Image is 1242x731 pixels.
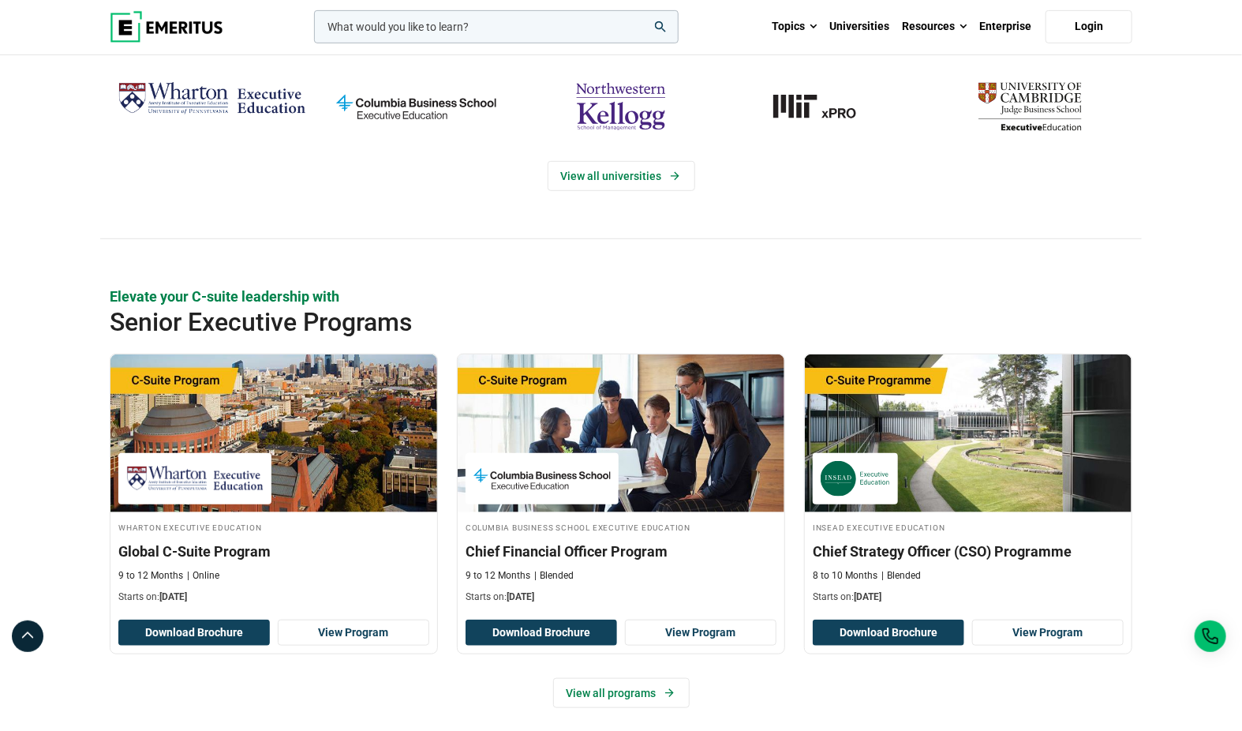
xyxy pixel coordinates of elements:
span: [DATE] [507,591,534,602]
img: MIT xPRO [731,76,920,137]
p: 8 to 10 Months [813,569,877,583]
img: northwestern-kellogg [526,76,715,137]
p: 9 to 12 Months [118,569,183,583]
p: Starts on: [813,590,1124,604]
p: Blended [534,569,574,583]
span: [DATE] [854,591,881,602]
h4: Columbia Business School Executive Education [466,520,776,534]
a: View Program [278,620,429,647]
img: INSEAD Executive Education [821,461,890,497]
h3: Global C-Suite Program [118,542,429,561]
button: Download Brochure [813,620,964,647]
p: Elevate your C-suite leadership with [110,287,1132,306]
p: Starts on: [118,590,429,604]
h2: Senior Executive Programs [110,306,1030,338]
a: MIT-xPRO [731,76,920,137]
h3: Chief Strategy Officer (CSO) Programme [813,542,1124,561]
h3: Chief Financial Officer Program [466,542,776,561]
h4: Wharton Executive Education [118,520,429,534]
img: Chief Financial Officer Program | Online Finance Course [458,354,784,512]
a: Login [1046,10,1132,43]
button: Download Brochure [466,620,617,647]
img: columbia-business-school [322,76,511,137]
button: Download Brochure [118,620,270,647]
input: woocommerce-product-search-field-0 [314,10,679,43]
img: Chief Strategy Officer (CSO) Programme | Online Leadership Course [805,354,1132,512]
a: Finance Course by Columbia Business School Executive Education - September 29, 2025 Columbia Busi... [458,354,784,612]
img: Wharton Executive Education [118,76,306,122]
img: Wharton Executive Education [126,461,264,497]
a: Leadership Course by INSEAD Executive Education - October 14, 2025 INSEAD Executive Education INS... [805,354,1132,612]
p: Blended [881,569,921,583]
a: Leadership Course by Wharton Executive Education - September 24, 2025 Wharton Executive Education... [110,354,437,612]
a: View Universities [548,161,695,191]
p: Starts on: [466,590,776,604]
a: View Program [972,620,1124,647]
a: View all programs [553,678,690,708]
h4: INSEAD Executive Education [813,520,1124,534]
p: Online [187,569,219,583]
a: View Program [625,620,776,647]
img: Columbia Business School Executive Education [473,461,611,497]
img: Global C-Suite Program | Online Leadership Course [110,354,437,512]
p: 9 to 12 Months [466,569,530,583]
img: cambridge-judge-business-school [936,76,1124,137]
span: [DATE] [159,591,187,602]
